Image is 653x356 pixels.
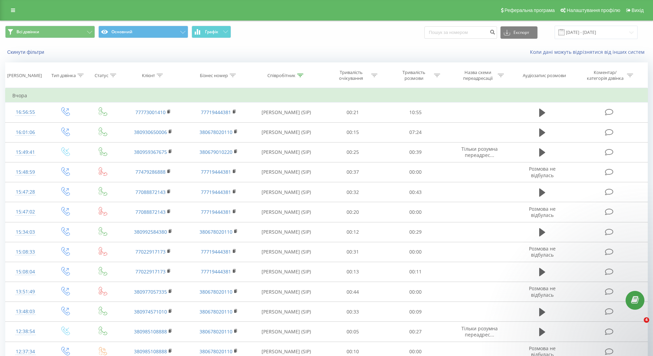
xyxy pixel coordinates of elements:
a: 77022917173 [135,268,166,275]
td: 00:37 [322,162,384,182]
button: Експорт [500,26,537,39]
div: Тривалість розмови [396,70,432,81]
td: 00:44 [322,282,384,302]
span: Всі дзвінки [16,29,39,35]
a: 380678020110 [199,129,232,135]
div: Тривалість очікування [333,70,370,81]
div: Клієнт [142,73,155,78]
td: 00:09 [384,302,447,322]
td: 00:13 [322,262,384,282]
td: 00:20 [322,202,384,222]
td: 00:12 [322,222,384,242]
span: Тільки розумна переадрес... [461,325,498,338]
td: [PERSON_NAME] (SIP) [251,302,322,322]
a: 77022917173 [135,248,166,255]
span: Тільки розумна переадрес... [461,146,498,158]
td: 00:33 [322,302,384,322]
div: Назва схеми переадресації [459,70,496,81]
button: Основний [98,26,188,38]
td: 00:15 [322,122,384,142]
a: 77719444381 [201,209,231,215]
div: 15:34:03 [12,225,39,239]
button: Графік [192,26,231,38]
td: Вчора [5,89,648,102]
span: Розмова не відбулась [529,206,556,218]
td: [PERSON_NAME] (SIP) [251,122,322,142]
td: [PERSON_NAME] (SIP) [251,182,322,202]
a: 77719444381 [201,169,231,175]
div: Тип дзвінка [51,73,76,78]
span: 4 [644,317,649,323]
div: 16:56:55 [12,106,39,119]
a: 380678020110 [199,289,232,295]
td: [PERSON_NAME] (SIP) [251,242,322,262]
a: 380930650006 [134,129,167,135]
td: [PERSON_NAME] (SIP) [251,162,322,182]
a: 77719444381 [201,189,231,195]
td: [PERSON_NAME] (SIP) [251,262,322,282]
a: 77719444381 [201,248,231,255]
td: 00:43 [384,182,447,202]
td: 00:39 [384,142,447,162]
td: 00:00 [384,162,447,182]
div: 15:47:28 [12,185,39,199]
a: Коли дані можуть відрізнятися вiд інших систем [530,49,648,55]
td: [PERSON_NAME] (SIP) [251,322,322,342]
span: Вихід [632,8,644,13]
a: 380992584380 [134,229,167,235]
td: [PERSON_NAME] (SIP) [251,222,322,242]
td: 00:29 [384,222,447,242]
a: 380678020110 [199,328,232,335]
div: 15:47:02 [12,205,39,219]
td: [PERSON_NAME] (SIP) [251,102,322,122]
a: 380985108888 [134,348,167,355]
span: Розмова не відбулась [529,285,556,298]
div: 15:48:59 [12,165,39,179]
a: 77773001410 [135,109,166,115]
div: Аудіозапис розмови [523,73,566,78]
td: 00:11 [384,262,447,282]
div: 15:49:41 [12,146,39,159]
td: 00:21 [322,102,384,122]
td: 00:00 [384,282,447,302]
td: [PERSON_NAME] (SIP) [251,202,322,222]
span: Розмова не відбулась [529,245,556,258]
div: [PERSON_NAME] [7,73,42,78]
a: 380977057335 [134,289,167,295]
iframe: Intercom live chat [630,317,646,334]
button: Скинути фільтри [5,49,48,55]
a: 380974571010 [134,308,167,315]
a: 77088872143 [135,189,166,195]
div: Статус [95,73,108,78]
a: 77088872143 [135,209,166,215]
div: Коментар/категорія дзвінка [585,70,625,81]
td: 00:00 [384,242,447,262]
div: 12:38:54 [12,325,39,338]
div: Співробітник [267,73,295,78]
a: 380678020110 [199,229,232,235]
td: [PERSON_NAME] (SIP) [251,282,322,302]
td: 00:32 [322,182,384,202]
div: 15:08:33 [12,245,39,259]
td: 00:27 [384,322,447,342]
a: 380678020110 [199,348,232,355]
td: 00:31 [322,242,384,262]
a: 380959367675 [134,149,167,155]
a: 380679010220 [199,149,232,155]
a: 77719444381 [201,268,231,275]
div: 16:01:06 [12,126,39,139]
td: 00:25 [322,142,384,162]
a: 77719444381 [201,109,231,115]
div: 13:51:49 [12,285,39,298]
span: Графік [205,29,218,34]
input: Пошук за номером [424,26,497,39]
span: Реферальна програма [505,8,555,13]
td: 07:24 [384,122,447,142]
div: Бізнес номер [200,73,228,78]
td: 10:55 [384,102,447,122]
td: 00:05 [322,322,384,342]
td: [PERSON_NAME] (SIP) [251,142,322,162]
a: 380678020110 [199,308,232,315]
div: 13:48:03 [12,305,39,318]
a: 380985108888 [134,328,167,335]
